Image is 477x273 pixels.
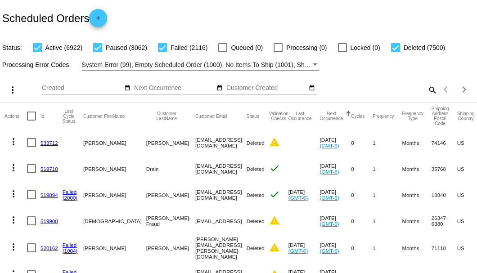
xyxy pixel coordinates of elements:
[269,189,280,200] mat-icon: check
[247,218,265,224] span: Deleted
[286,42,327,53] span: Processing (0)
[320,208,351,234] mat-cell: [DATE]
[288,182,320,208] mat-cell: [DATE]
[247,192,265,198] span: Deleted
[8,136,19,147] mat-icon: more_vert
[195,156,247,182] mat-cell: [EMAIL_ADDRESS][DOMAIN_NAME]
[83,156,146,182] mat-cell: [PERSON_NAME]
[226,85,307,92] input: Customer Created
[320,111,343,121] button: Change sorting for NextOccurrenceUtc
[320,169,339,175] a: (GMT-6)
[8,215,19,225] mat-icon: more_vert
[146,156,195,182] mat-cell: Drain
[432,106,449,126] button: Change sorting for ShippingPostcode
[83,113,125,119] button: Change sorting for CustomerFirstName
[146,234,195,262] mat-cell: [PERSON_NAME]
[2,9,107,27] h2: Scheduled Orders
[40,218,58,224] a: 519900
[437,81,455,98] button: Previous page
[40,140,58,146] a: 533712
[63,189,77,195] a: Failed
[195,130,247,156] mat-cell: [EMAIL_ADDRESS][DOMAIN_NAME]
[288,234,320,262] mat-cell: [DATE]
[427,83,437,97] mat-icon: search
[455,81,473,98] button: Next page
[146,208,195,234] mat-cell: [PERSON_NAME]- Fraud
[269,215,280,226] mat-icon: warning
[351,130,373,156] mat-cell: 0
[40,245,58,251] a: 520162
[40,113,44,119] button: Change sorting for Id
[351,182,373,208] mat-cell: 0
[7,85,18,95] mat-icon: more_vert
[269,137,280,148] mat-icon: warning
[404,42,445,53] span: Deleted (7500)
[351,234,373,262] mat-cell: 0
[247,245,265,251] span: Deleted
[83,182,146,208] mat-cell: [PERSON_NAME]
[402,156,431,182] mat-cell: Months
[124,85,130,92] mat-icon: date_range
[8,188,19,199] mat-icon: more_vert
[247,140,265,146] span: Deleted
[320,195,339,201] a: (GMT-6)
[83,234,146,262] mat-cell: [PERSON_NAME]
[63,248,78,254] a: (1004)
[8,242,19,252] mat-icon: more_vert
[373,234,402,262] mat-cell: 1
[432,208,457,234] mat-cell: 26347-6380
[82,59,319,71] mat-select: Filter by Processing Error Codes
[195,182,247,208] mat-cell: [EMAIL_ADDRESS][DOMAIN_NAME]
[42,85,123,92] input: Created
[373,182,402,208] mat-cell: 1
[83,208,146,234] mat-cell: [DEMOGRAPHIC_DATA]
[373,113,394,119] button: Change sorting for Frequency
[195,208,247,234] mat-cell: [EMAIL_ADDRESS]
[320,130,351,156] mat-cell: [DATE]
[402,182,431,208] mat-cell: Months
[63,242,77,248] a: Failed
[373,156,402,182] mat-cell: 1
[63,109,75,124] button: Change sorting for LastProcessingCycleId
[4,103,27,130] mat-header-cell: Actions
[457,111,475,121] button: Change sorting for ShippingCountry
[402,130,431,156] mat-cell: Months
[8,162,19,173] mat-icon: more_vert
[40,192,58,198] a: 519894
[351,113,364,119] button: Change sorting for Cycles
[195,234,247,262] mat-cell: [PERSON_NAME][EMAIL_ADDRESS][PERSON_NAME][DOMAIN_NAME]
[288,195,308,201] a: (GMT-6)
[216,85,223,92] mat-icon: date_range
[309,85,315,92] mat-icon: date_range
[231,42,263,53] span: Queued (0)
[63,195,78,201] a: (2000)
[320,221,339,227] a: (GMT-6)
[373,208,402,234] mat-cell: 1
[269,103,288,130] mat-header-cell: Validation Checks
[320,156,351,182] mat-cell: [DATE]
[402,208,431,234] mat-cell: Months
[106,42,147,53] span: Paused (3062)
[2,44,22,51] span: Status:
[351,208,373,234] mat-cell: 0
[195,113,227,119] button: Change sorting for CustomerEmail
[320,143,339,148] a: (GMT-6)
[288,111,312,121] button: Change sorting for LastOccurrenceUtc
[45,42,82,53] span: Active (6922)
[247,166,265,172] span: Deleted
[320,234,351,262] mat-cell: [DATE]
[2,61,71,68] span: Processing Error Codes:
[432,130,457,156] mat-cell: 74146
[146,130,195,156] mat-cell: [PERSON_NAME]
[146,182,195,208] mat-cell: [PERSON_NAME]
[171,42,208,53] span: Failed (2116)
[40,166,58,172] a: 519710
[247,113,259,119] button: Change sorting for Status
[146,111,187,121] button: Change sorting for CustomerLastName
[351,156,373,182] mat-cell: 0
[432,156,457,182] mat-cell: 35768
[93,15,103,26] mat-icon: add
[373,130,402,156] mat-cell: 1
[134,85,215,92] input: Next Occurrence
[269,163,280,174] mat-icon: check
